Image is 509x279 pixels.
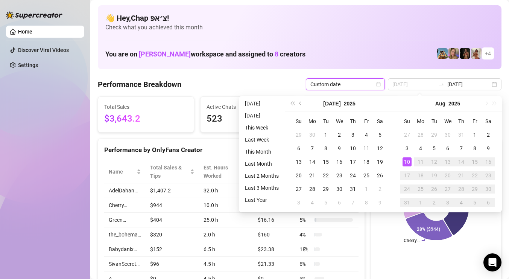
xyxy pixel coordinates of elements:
[348,144,357,153] div: 10
[470,157,479,166] div: 15
[441,142,454,155] td: 2025-08-06
[321,171,330,180] div: 22
[333,114,346,128] th: We
[104,160,146,183] th: Name
[430,198,439,207] div: 2
[319,155,333,169] td: 2025-07-15
[373,169,387,182] td: 2025-07-26
[207,103,290,111] span: Active Chats
[360,114,373,128] th: Fr
[346,155,360,169] td: 2025-07-17
[207,112,290,126] span: 523
[18,62,38,68] a: Settings
[403,171,412,180] div: 17
[457,198,466,207] div: 4
[400,169,414,182] td: 2025-08-17
[484,130,493,139] div: 2
[308,130,317,139] div: 30
[360,182,373,196] td: 2025-08-01
[416,171,425,180] div: 18
[335,171,344,180] div: 23
[400,142,414,155] td: 2025-08-03
[299,260,311,268] span: 6 %
[400,128,414,142] td: 2025-07-27
[104,103,188,111] span: Total Sales
[333,142,346,155] td: 2025-07-09
[430,144,439,153] div: 5
[335,144,344,153] div: 9
[288,96,296,111] button: Last year (Control + left)
[333,182,346,196] td: 2025-07-30
[362,184,371,194] div: 1
[416,130,425,139] div: 28
[199,198,253,213] td: 10.0 h
[376,82,381,87] span: calendar
[294,130,303,139] div: 29
[242,111,282,120] li: [DATE]
[441,169,454,182] td: 2025-08-20
[484,157,493,166] div: 16
[430,157,439,166] div: 12
[441,182,454,196] td: 2025-08-27
[482,182,495,196] td: 2025-08-30
[362,171,371,180] div: 25
[253,242,295,257] td: $23.38
[484,171,493,180] div: 23
[454,182,468,196] td: 2025-08-28
[437,48,448,59] img: Babydanix
[468,155,482,169] td: 2025-08-15
[443,171,452,180] div: 20
[375,198,384,207] div: 9
[292,182,305,196] td: 2025-07-27
[199,242,253,257] td: 6.5 h
[375,144,384,153] div: 12
[321,198,330,207] div: 5
[443,130,452,139] div: 30
[294,184,303,194] div: 27
[319,142,333,155] td: 2025-07-08
[275,50,278,58] span: 8
[199,257,253,271] td: 4.5 h
[435,96,445,111] button: Choose a month
[441,196,454,209] td: 2025-09-03
[414,155,427,169] td: 2025-08-11
[443,184,452,194] div: 27
[468,182,482,196] td: 2025-08-29
[484,198,493,207] div: 6
[484,144,493,153] div: 9
[430,184,439,194] div: 26
[443,198,452,207] div: 3
[305,182,319,196] td: 2025-07-28
[292,196,305,209] td: 2025-08-03
[319,128,333,142] td: 2025-07-01
[333,196,346,209] td: 2025-08-06
[299,230,311,239] span: 4 %
[105,13,494,23] h4: 👋 Hey, Chap צ׳אפ !
[482,169,495,182] td: 2025-08-23
[348,171,357,180] div: 24
[454,196,468,209] td: 2025-09-04
[373,142,387,155] td: 2025-07-12
[104,198,146,213] td: Cherry…
[321,157,330,166] div: 15
[362,157,371,166] div: 18
[438,81,444,87] span: swap-right
[457,184,466,194] div: 28
[319,169,333,182] td: 2025-07-22
[427,182,441,196] td: 2025-08-26
[400,155,414,169] td: 2025-08-10
[6,11,62,19] img: logo-BBDzfeDw.svg
[146,183,199,198] td: $1,407.2
[454,169,468,182] td: 2025-08-21
[375,171,384,180] div: 26
[416,198,425,207] div: 1
[430,130,439,139] div: 29
[427,196,441,209] td: 2025-09-02
[470,130,479,139] div: 1
[333,169,346,182] td: 2025-07-23
[441,114,454,128] th: We
[427,169,441,182] td: 2025-08-19
[416,144,425,153] div: 4
[104,183,146,198] td: AdelDahan…
[346,182,360,196] td: 2025-07-31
